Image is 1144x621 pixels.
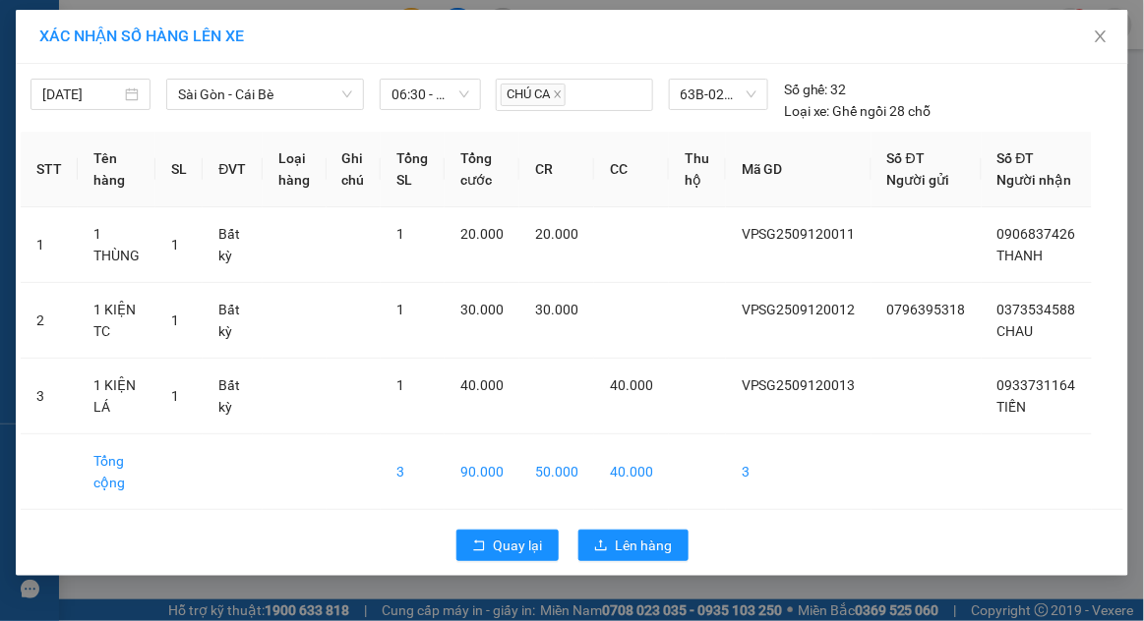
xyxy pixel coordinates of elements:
[21,207,78,283] td: 1
[742,302,856,317] span: VPSG2509120012
[203,207,262,283] td: Bất kỳ
[203,283,262,359] td: Bất kỳ
[784,79,828,100] span: Số ghế:
[784,100,932,122] div: Ghế ngồi 28 chỗ
[997,377,1076,393] span: 0933731164
[203,132,262,207] th: ĐVT
[997,323,1034,339] span: CHAU
[997,150,1035,166] span: Số ĐT
[381,434,444,510] td: 3
[460,226,504,242] span: 20.000
[78,434,155,510] td: Tổng cộng
[178,80,352,109] span: Sài Gòn - Cái Bè
[997,248,1044,263] span: THANH
[341,88,353,100] span: down
[445,434,520,510] td: 90.000
[155,132,203,207] th: SL
[396,302,404,317] span: 1
[78,283,155,359] td: 1 KIỆN TC
[519,434,594,510] td: 50.000
[494,535,543,556] span: Quay lại
[742,377,856,393] span: VPSG2509120013
[391,80,468,109] span: 06:30 - 63B-020.43
[327,132,382,207] th: Ghi chú
[263,132,327,207] th: Loại hàng
[594,132,669,207] th: CC
[21,132,78,207] th: STT
[997,226,1076,242] span: 0906837426
[456,530,559,561] button: rollbackQuay lại
[21,283,78,359] td: 2
[887,150,925,166] span: Số ĐT
[553,89,563,99] span: close
[610,377,653,393] span: 40.000
[472,538,486,554] span: rollback
[594,538,608,554] span: upload
[784,79,847,100] div: 32
[78,359,155,434] td: 1 KIỆN LÁ
[535,302,578,317] span: 30.000
[21,359,78,434] td: 3
[460,302,504,317] span: 30.000
[1093,28,1109,44] span: close
[997,399,1027,415] span: TIẾN
[997,302,1076,317] span: 0373534588
[887,302,966,317] span: 0796395318
[445,132,520,207] th: Tổng cước
[742,226,856,242] span: VPSG2509120011
[381,132,444,207] th: Tổng SL
[535,226,578,242] span: 20.000
[396,377,404,393] span: 1
[42,84,121,105] input: 12/09/2025
[594,434,669,510] td: 40.000
[669,132,726,207] th: Thu hộ
[396,226,404,242] span: 1
[203,359,262,434] td: Bất kỳ
[681,80,756,109] span: 63B-020.43
[171,312,179,328] span: 1
[997,172,1072,188] span: Người nhận
[501,84,566,106] span: CHÚ CA
[78,132,155,207] th: Tên hàng
[616,535,673,556] span: Lên hàng
[39,27,244,45] span: XÁC NHẬN SỐ HÀNG LÊN XE
[578,530,689,561] button: uploadLên hàng
[887,172,950,188] span: Người gửi
[784,100,830,122] span: Loại xe:
[1073,10,1128,65] button: Close
[519,132,594,207] th: CR
[726,132,872,207] th: Mã GD
[460,377,504,393] span: 40.000
[78,207,155,283] td: 1 THÙNG
[726,434,872,510] td: 3
[171,237,179,253] span: 1
[171,388,179,404] span: 1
